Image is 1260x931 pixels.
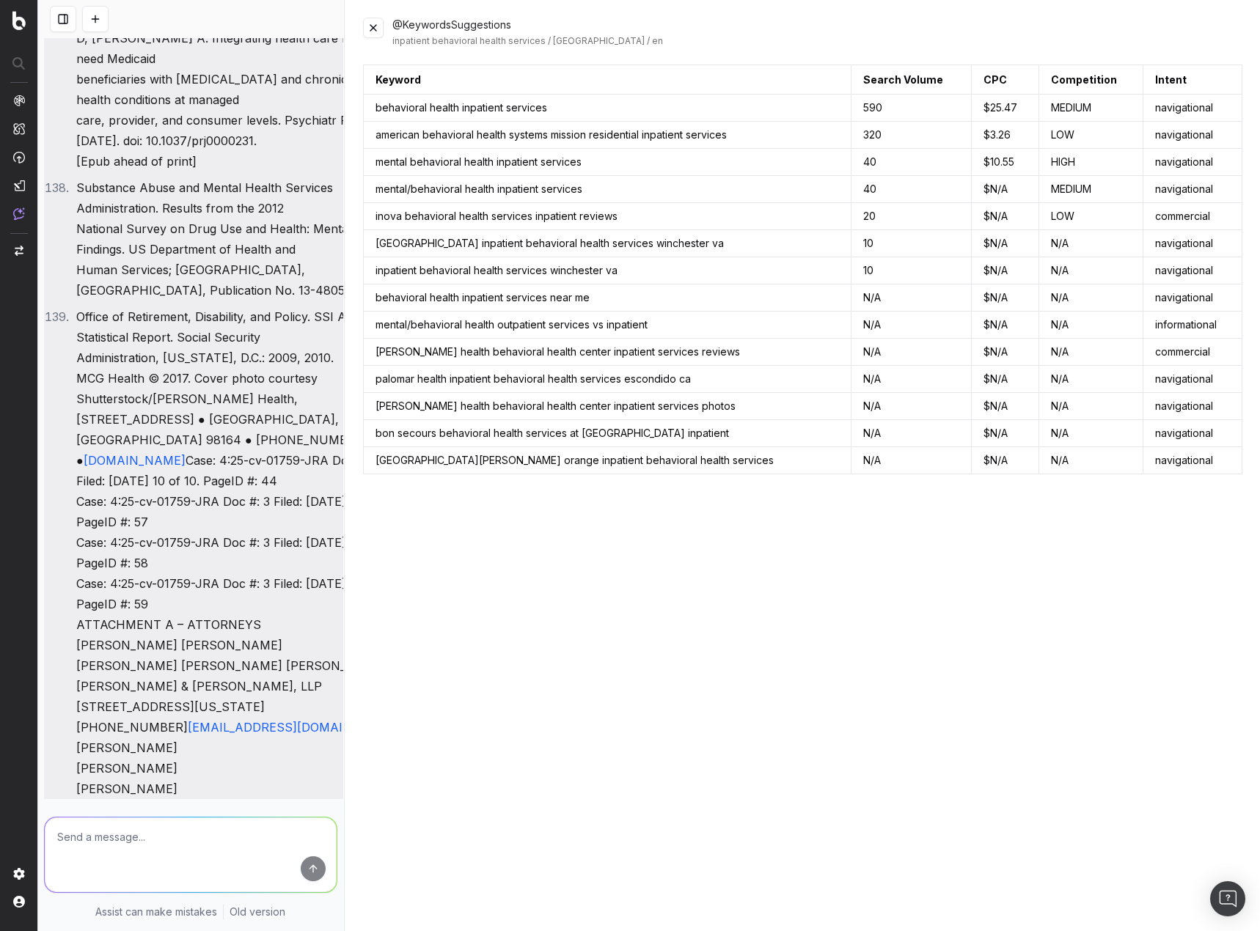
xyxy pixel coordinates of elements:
[13,151,25,163] img: Activation
[1039,284,1143,312] td: N/A
[1143,393,1242,420] td: navigational
[851,447,972,474] td: N/A
[72,7,400,172] li: [PERSON_NAME], [PERSON_NAME], [PERSON_NAME] D, [PERSON_NAME] A. Integrating health care for high-...
[95,905,217,919] p: Assist can make mistakes
[972,95,1039,122] td: $ 25.47
[1143,65,1242,95] th: Intent
[851,149,972,176] td: 40
[1143,312,1242,339] td: informational
[1143,149,1242,176] td: navigational
[1039,149,1143,176] td: HIGH
[1039,122,1143,149] td: LOW
[972,366,1039,393] td: $ N/A
[1039,420,1143,447] td: N/A
[1143,203,1242,230] td: commercial
[363,122,851,149] td: american behavioral health systems mission residential inpatient services
[972,284,1039,312] td: $ N/A
[851,366,972,393] td: N/A
[363,393,851,420] td: [PERSON_NAME] health behavioral health center inpatient services photos
[1039,257,1143,284] td: N/A
[72,177,400,301] li: Substance Abuse and Mental Health Services Administration. Results from the 2012 National Survey ...
[1143,447,1242,474] td: navigational
[13,868,25,880] img: Setting
[13,896,25,908] img: My account
[13,122,25,135] img: Intelligence
[363,312,851,339] td: mental/behavioral health outpatient services vs inpatient
[972,420,1039,447] td: $ N/A
[972,65,1039,95] th: CPC
[972,447,1039,474] td: $ N/A
[1039,203,1143,230] td: LOW
[972,312,1039,339] td: $ N/A
[851,95,972,122] td: 590
[1039,230,1143,257] td: N/A
[1039,447,1143,474] td: N/A
[851,312,972,339] td: N/A
[972,339,1039,366] td: $ N/A
[1143,339,1242,366] td: commercial
[1143,284,1242,312] td: navigational
[84,453,186,468] a: [DOMAIN_NAME]
[1143,420,1242,447] td: navigational
[972,257,1039,284] td: $ N/A
[363,95,851,122] td: behavioral health inpatient services
[972,230,1039,257] td: $ N/A
[851,339,972,366] td: N/A
[851,393,972,420] td: N/A
[1039,393,1143,420] td: N/A
[363,447,851,474] td: [GEOGRAPHIC_DATA][PERSON_NAME] orange inpatient behavioral health services
[363,149,851,176] td: mental behavioral health inpatient services
[851,230,972,257] td: 10
[1143,95,1242,122] td: navigational
[851,176,972,203] td: 40
[1143,122,1242,149] td: navigational
[363,366,851,393] td: palomar health inpatient behavioral health services escondido ca
[1039,65,1143,95] th: Competition
[1143,230,1242,257] td: navigational
[188,717,399,737] button: [EMAIL_ADDRESS][DOMAIN_NAME]
[363,257,851,284] td: inpatient behavioral health services winchester va
[972,393,1039,420] td: $ N/A
[13,95,25,106] img: Analytics
[1210,881,1245,916] div: Open Intercom Messenger
[392,18,1242,47] div: @KeywordsSuggestions
[15,246,23,256] img: Switch project
[13,180,25,191] img: Studio
[972,176,1039,203] td: $ N/A
[1039,95,1143,122] td: MEDIUM
[363,284,851,312] td: behavioral health inpatient services near me
[363,65,851,95] th: Keyword
[1039,176,1143,203] td: MEDIUM
[363,339,851,366] td: [PERSON_NAME] health behavioral health center inpatient services reviews
[392,35,1242,47] div: inpatient behavioral health services / [GEOGRAPHIC_DATA] / en
[851,122,972,149] td: 320
[12,11,26,30] img: Botify logo
[13,207,25,220] img: Assist
[851,284,972,312] td: N/A
[851,420,972,447] td: N/A
[972,149,1039,176] td: $ 10.55
[851,203,972,230] td: 20
[1143,366,1242,393] td: navigational
[1039,366,1143,393] td: N/A
[230,905,285,919] a: Old version
[851,257,972,284] td: 10
[363,176,851,203] td: mental/behavioral health inpatient services
[1039,312,1143,339] td: N/A
[363,420,851,447] td: bon secours behavioral health services at [GEOGRAPHIC_DATA] inpatient
[851,65,972,95] th: Search Volume
[1039,339,1143,366] td: N/A
[363,230,851,257] td: [GEOGRAPHIC_DATA] inpatient behavioral health services winchester va
[1143,257,1242,284] td: navigational
[1143,176,1242,203] td: navigational
[972,122,1039,149] td: $ 3.26
[972,203,1039,230] td: $ N/A
[363,203,851,230] td: inova behavioral health services inpatient reviews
